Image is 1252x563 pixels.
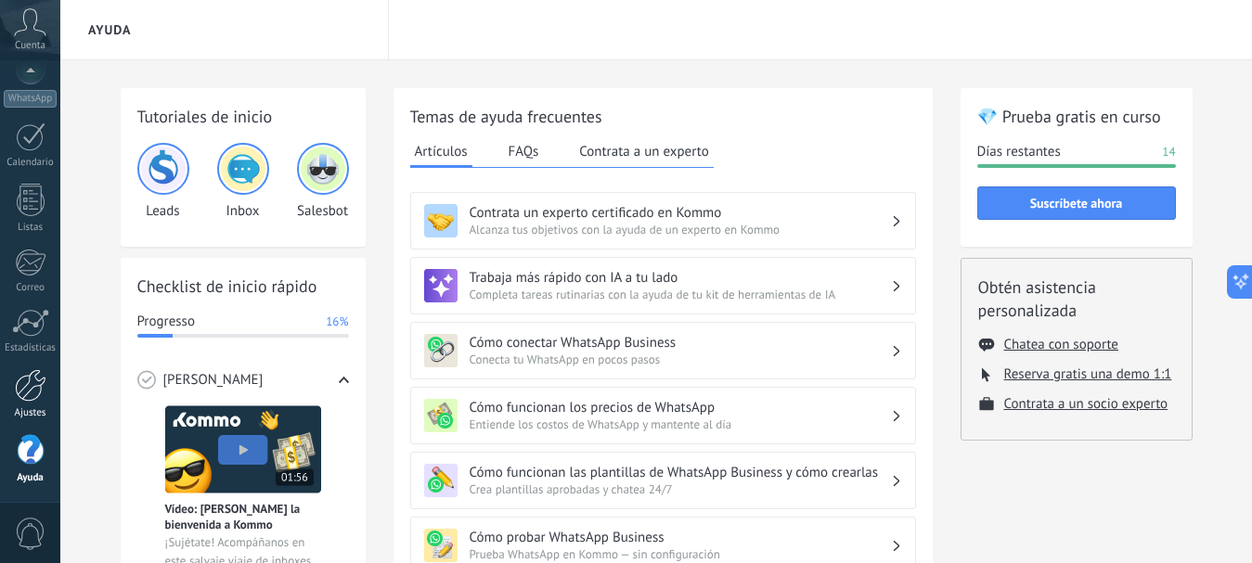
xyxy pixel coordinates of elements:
span: Días restantes [977,143,1061,161]
div: Listas [4,222,58,234]
div: Ayuda [4,472,58,484]
button: Reserva gratis una demo 1:1 [1004,365,1172,383]
div: Estadísticas [4,342,58,354]
div: WhatsApp [4,90,57,108]
span: 14 [1162,143,1175,161]
div: Inbox [217,143,269,220]
span: Suscríbete ahora [1030,197,1123,210]
span: 16% [326,313,348,331]
span: Cuenta [15,40,45,52]
span: Alcanza tus objetivos con la ayuda de un experto en Kommo [470,222,891,237]
span: Progresso [137,313,195,331]
span: Conecta tu WhatsApp en pocos pasos [470,352,891,367]
div: Ajustes [4,407,58,419]
div: Leads [137,143,189,220]
img: Meet video [165,405,321,493]
h3: Cómo funcionan las plantillas de WhatsApp Business y cómo crearlas [470,464,891,481]
h3: Contrata un experto certificado en Kommo [470,204,891,222]
span: Entiende los costos de WhatsApp y mantente al día [470,416,891,432]
h2: Temas de ayuda frecuentes [410,105,916,128]
button: Suscríbete ahora [977,186,1176,220]
h3: Cómo probar WhatsApp Business [470,529,891,546]
h2: Tutoriales de inicio [137,105,349,128]
h3: Trabaja más rápido con IA a tu lado [470,269,891,287]
button: FAQs [504,137,544,165]
div: Correo [4,282,58,294]
h3: Cómo conectar WhatsApp Business [470,334,891,352]
h2: 💎 Prueba gratis en curso [977,105,1176,128]
button: Contrata a un socio experto [1004,395,1168,413]
button: Contrata a un experto [574,137,713,165]
span: Prueba WhatsApp en Kommo — sin configuración [470,546,891,562]
span: [PERSON_NAME] [163,371,264,390]
button: Artículos [410,137,472,168]
button: Chatea con soporte [1004,336,1118,353]
span: Completa tareas rutinarias con la ayuda de tu kit de herramientas de IA [470,287,891,302]
h2: Obtén asistencia personalizada [978,275,1175,322]
div: Salesbot [297,143,349,220]
span: Crea plantillas aprobadas y chatea 24/7 [470,481,891,497]
h3: Cómo funcionan los precios de WhatsApp [470,399,891,416]
div: Calendario [4,157,58,169]
span: Vídeo: [PERSON_NAME] la bienvenida a Kommo [165,501,321,532]
h2: Checklist de inicio rápido [137,275,349,298]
